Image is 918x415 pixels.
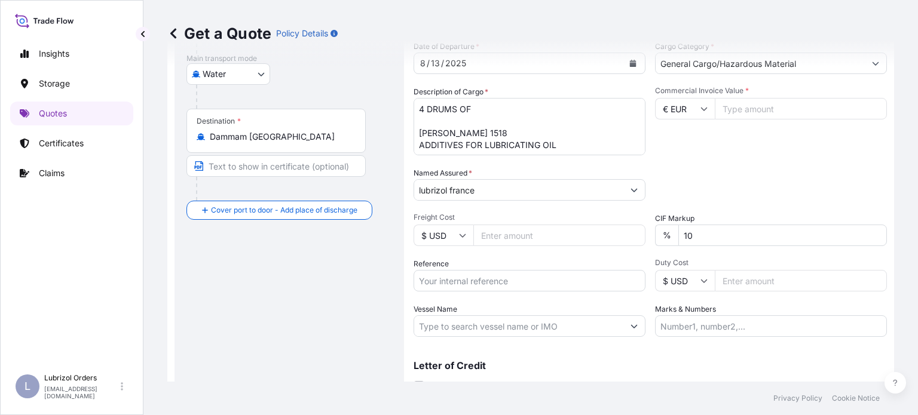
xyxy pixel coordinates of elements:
[414,86,488,98] label: Description of Cargo
[414,213,645,222] span: Freight Cost
[10,161,133,185] a: Claims
[210,131,351,143] input: Destination
[655,303,716,315] label: Marks & Numbers
[414,361,887,370] p: Letter of Credit
[414,303,457,315] label: Vessel Name
[623,179,645,201] button: Show suggestions
[10,102,133,125] a: Quotes
[186,201,372,220] button: Cover port to door - Add place of discharge
[203,68,226,80] span: Water
[39,78,70,90] p: Storage
[678,225,887,246] input: Enter percentage
[197,116,241,126] div: Destination
[39,137,84,149] p: Certificates
[25,380,30,392] span: L
[10,72,133,96] a: Storage
[39,48,69,60] p: Insights
[715,270,887,291] input: Enter amount
[44,373,118,383] p: Lubrizol Orders
[832,394,880,403] a: Cookie Notice
[10,131,133,155] a: Certificates
[39,107,67,119] p: Quotes
[655,315,887,337] input: Number1, number2,...
[655,225,678,246] div: %
[414,167,472,179] label: Named Assured
[773,394,822,403] a: Privacy Policy
[655,213,694,225] label: CIF Markup
[44,385,118,399] p: [EMAIL_ADDRESS][DOMAIN_NAME]
[39,167,65,179] p: Claims
[655,258,887,268] span: Duty Cost
[10,42,133,66] a: Insights
[655,86,887,96] span: Commercial Invoice Value
[211,204,357,216] span: Cover port to door - Add place of discharge
[276,27,328,39] p: Policy Details
[414,315,623,337] input: Type to search vessel name or IMO
[414,258,449,270] label: Reference
[167,24,271,43] p: Get a Quote
[473,225,645,246] input: Enter amount
[414,270,645,291] input: Your internal reference
[186,63,270,85] button: Select transport
[623,315,645,337] button: Show suggestions
[715,98,887,119] input: Type amount
[414,179,623,201] input: Full name
[186,155,366,177] input: Text to appear on certificate
[429,380,565,392] span: This shipment has a letter of credit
